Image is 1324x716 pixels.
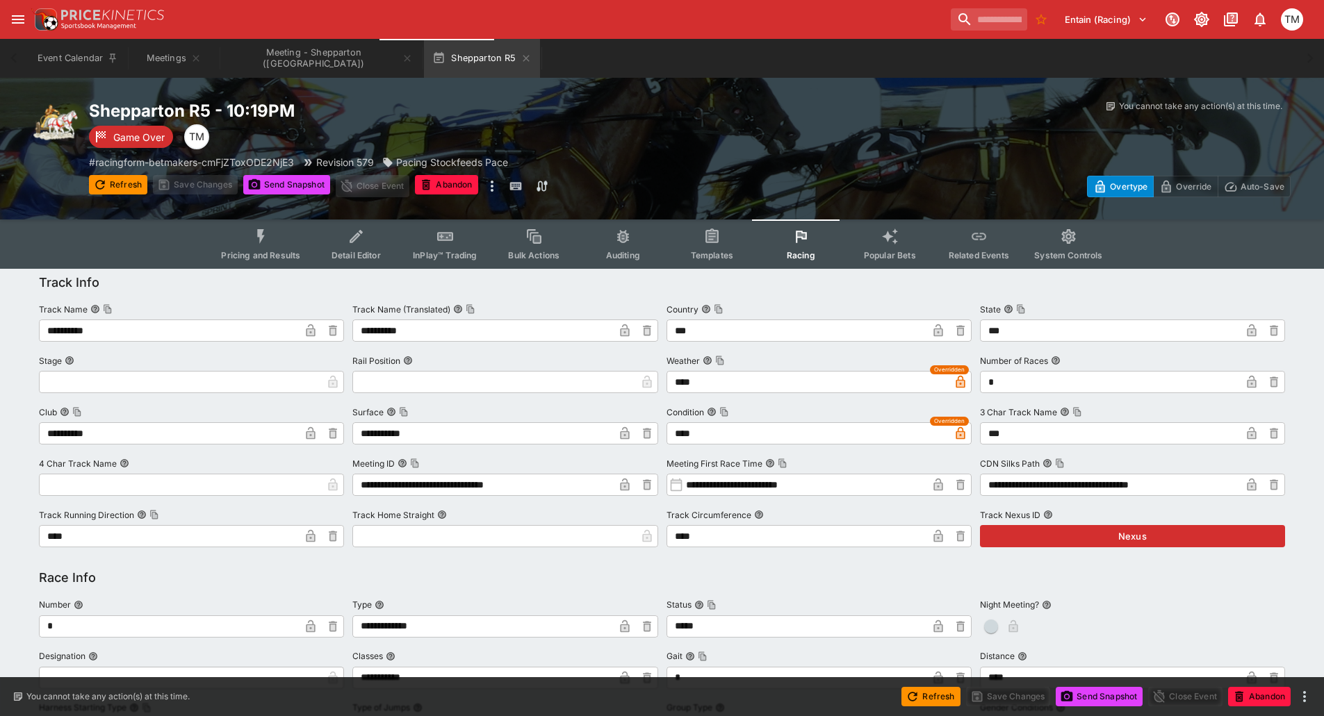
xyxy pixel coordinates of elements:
button: Distance [1017,651,1027,661]
button: Copy To Clipboard [778,458,787,468]
button: Abandon [415,175,477,194]
p: Club [39,406,57,418]
button: Documentation [1218,7,1243,32]
p: Weather [667,355,700,367]
p: Overtype [1110,179,1147,194]
button: Copy To Clipboard [466,304,475,314]
p: Track Running Direction [39,509,134,521]
div: Event type filters [210,219,1113,269]
button: CountryCopy To Clipboard [701,304,711,314]
button: Track Name (Translated)Copy To Clipboard [453,304,463,314]
input: search [951,8,1027,31]
span: Related Events [949,250,1009,260]
button: Send Snapshot [243,175,330,194]
p: Condition [667,406,704,418]
button: No Bookmarks [1030,8,1052,31]
button: Overtype [1087,176,1154,197]
button: Override [1153,176,1218,197]
button: Meetings [129,39,218,78]
img: PriceKinetics [61,10,164,20]
span: InPlay™ Trading [413,250,477,260]
h2: Copy To Clipboard [89,100,690,122]
button: Copy To Clipboard [72,407,82,417]
p: Stage [39,355,62,367]
button: GaitCopy To Clipboard [685,651,695,661]
p: Meeting ID [352,458,395,469]
button: Copy To Clipboard [1016,304,1026,314]
span: Bulk Actions [508,250,559,260]
button: Auto-Save [1218,176,1291,197]
p: Auto-Save [1241,179,1284,194]
h5: Track Info [39,274,99,290]
button: Select Tenant [1056,8,1156,31]
span: Templates [691,250,733,260]
button: Notifications [1248,7,1273,32]
button: Copy To Clipboard [707,600,717,610]
p: 3 Char Track Name [980,406,1057,418]
button: Event Calendar [29,39,126,78]
span: Racing [787,250,815,260]
img: Sportsbook Management [61,23,136,29]
p: Distance [980,650,1015,662]
button: Track Circumference [754,510,764,519]
span: Overridden [934,365,965,374]
button: Meeting IDCopy To Clipboard [398,458,407,468]
button: Copy To Clipboard [715,356,725,365]
button: Designation [88,651,98,661]
p: Track Home Straight [352,509,434,521]
p: Surface [352,406,384,418]
p: Classes [352,650,383,662]
p: Track Name (Translated) [352,303,450,315]
button: Refresh [901,687,960,706]
button: WeatherCopy To Clipboard [703,356,712,365]
button: Classes [386,651,395,661]
p: Game Over [113,130,165,144]
p: Designation [39,650,85,662]
button: 3 Char Track NameCopy To Clipboard [1060,407,1070,417]
div: Pacing Stockfeeds Pace [382,155,508,169]
button: Meeting - Shepparton (AUS) [221,39,421,78]
button: Rail Position [403,356,413,365]
button: StatusCopy To Clipboard [694,600,704,610]
button: Copy To Clipboard [714,304,724,314]
button: Shepparton R5 [424,39,539,78]
span: Auditing [606,250,640,260]
p: Rail Position [352,355,400,367]
p: Track Name [39,303,88,315]
button: open drawer [6,7,31,32]
p: Override [1176,179,1211,194]
p: Pacing Stockfeeds Pace [396,155,508,169]
button: Copy To Clipboard [719,407,729,417]
p: Status [667,599,692,610]
div: Start From [1087,176,1291,197]
div: Tristan Matheson [1281,8,1303,31]
button: Send Snapshot [1056,687,1143,706]
p: Track Nexus ID [980,509,1040,521]
button: Track Nexus ID [1043,510,1053,519]
p: Gait [667,650,683,662]
p: 4 Char Track Name [39,458,117,469]
p: Type [352,599,372,610]
button: Night Meeting? [1042,600,1052,610]
button: ConditionCopy To Clipboard [707,407,717,417]
button: CDN Silks PathCopy To Clipboard [1043,458,1052,468]
p: CDN Silks Path [980,458,1040,469]
p: Number of Races [980,355,1048,367]
button: more [1296,688,1313,705]
div: Tristan Matheson [184,124,209,149]
span: Pricing and Results [221,250,300,260]
button: ClubCopy To Clipboard [60,407,70,417]
button: Copy To Clipboard [1055,458,1065,468]
button: Refresh [89,175,147,194]
span: Mark an event as closed and abandoned. [415,177,477,191]
button: Nexus [980,525,1285,547]
p: State [980,303,1001,315]
button: more [484,175,500,197]
button: Type [375,600,384,610]
span: Mark an event as closed and abandoned. [1228,688,1291,702]
button: 4 Char Track Name [120,458,129,468]
button: Track Running DirectionCopy To Clipboard [137,510,147,519]
button: Number [74,600,83,610]
p: Number [39,599,71,610]
button: Meeting First Race TimeCopy To Clipboard [765,458,775,468]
